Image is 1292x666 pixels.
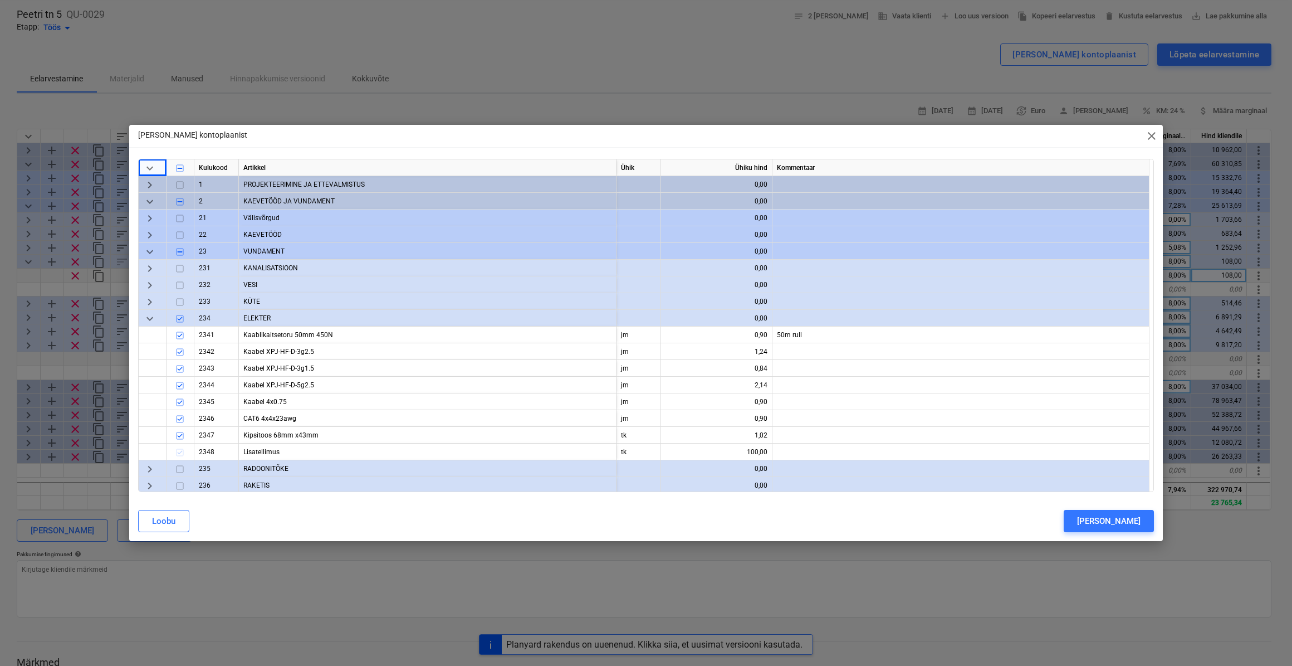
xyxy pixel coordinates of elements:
[194,343,239,360] div: 2342
[194,310,239,327] div: 234
[665,176,767,193] div: 0,00
[194,260,239,276] div: 231
[616,377,661,393] div: jm
[194,477,239,494] div: 236
[239,360,616,377] div: Kaabel XPJ-HF-D-3g1.5
[665,477,767,494] div: 0,00
[143,279,156,292] span: keyboard_arrow_right
[239,226,616,243] div: KAEVETÖÖD
[616,444,661,460] div: tk
[239,260,616,276] div: KANALISATSIOON
[616,159,661,176] div: Ühik
[239,193,616,210] div: KAEVETÖÖD JA VUNDAMENT
[661,159,772,176] div: Ühiku hind
[239,276,616,293] div: VESI
[1064,510,1154,532] button: [PERSON_NAME]
[194,276,239,293] div: 232
[239,477,616,494] div: RAKETIS
[194,226,239,243] div: 22
[239,293,616,310] div: KÜTE
[194,210,239,226] div: 21
[194,427,239,444] div: 2347
[665,427,767,444] div: 1,02
[143,312,156,325] span: keyboard_arrow_down
[239,310,616,327] div: ELEKTER
[665,377,767,393] div: 2,14
[665,327,767,343] div: 0,90
[143,262,156,275] span: keyboard_arrow_right
[152,514,175,528] div: Loobu
[239,427,616,444] div: Kipsitoos 68mm x43mm
[665,243,767,260] div: 0,00
[143,195,156,208] span: keyboard_arrow_down
[138,510,189,532] button: Loobu
[239,327,616,343] div: Kaablikaitsetoru 50mm 450N
[1077,514,1141,528] div: [PERSON_NAME]
[194,393,239,410] div: 2345
[138,129,247,141] p: [PERSON_NAME] kontoplaanist
[665,276,767,293] div: 0,00
[194,327,239,343] div: 2341
[772,327,1149,343] div: 50m rull
[665,360,767,377] div: 0,84
[194,243,239,260] div: 23
[143,295,156,309] span: keyboard_arrow_right
[239,444,616,460] div: Lisatellimus
[194,377,239,393] div: 2344
[143,479,156,493] span: keyboard_arrow_right
[143,229,156,242] span: keyboard_arrow_right
[665,343,767,360] div: 1,24
[194,193,239,210] div: 2
[665,310,767,327] div: 0,00
[665,226,767,243] div: 0,00
[194,460,239,477] div: 235
[665,460,767,477] div: 0,00
[194,360,239,377] div: 2343
[239,243,616,260] div: VUNDAMENT
[194,293,239,310] div: 233
[616,360,661,377] div: jm
[194,159,239,176] div: Kulukood
[194,410,239,427] div: 2346
[772,159,1149,176] div: Kommentaar
[665,293,767,310] div: 0,00
[194,176,239,193] div: 1
[239,460,616,477] div: RADOONITÕKE
[239,210,616,226] div: Välisvõrgud
[1145,129,1158,143] span: close
[143,178,156,192] span: keyboard_arrow_right
[143,162,156,175] span: keyboard_arrow_down
[239,176,616,193] div: PROJEKTEERIMINE JA ETTEVALMISTUS
[665,260,767,276] div: 0,00
[665,210,767,226] div: 0,00
[665,193,767,210] div: 0,00
[616,410,661,427] div: jm
[616,343,661,360] div: jm
[194,444,239,460] div: 2348
[239,410,616,427] div: CAT6 4x4x23awg
[239,343,616,360] div: Kaabel XPJ-HF-D-3g2.5
[143,212,156,225] span: keyboard_arrow_right
[616,327,661,343] div: jm
[239,377,616,393] div: Kaabel XPJ-HF-D-5g2.5
[239,393,616,410] div: Kaabel 4x0.75
[665,393,767,410] div: 0,90
[143,463,156,476] span: keyboard_arrow_right
[239,159,616,176] div: Artikkel
[616,393,661,410] div: jm
[665,410,767,427] div: 0,90
[143,245,156,259] span: keyboard_arrow_down
[616,427,661,444] div: tk
[665,444,767,460] div: 100,00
